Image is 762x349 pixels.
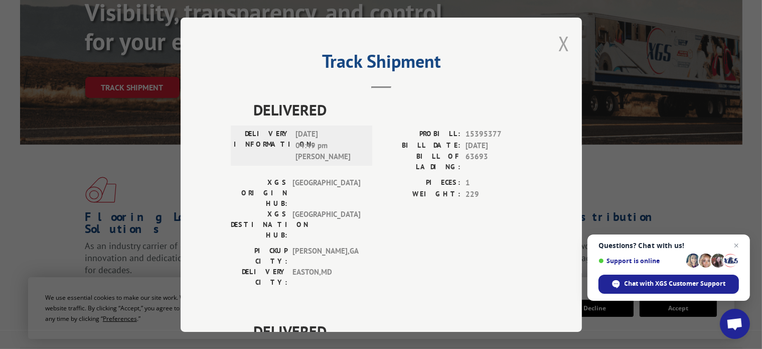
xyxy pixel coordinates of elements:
[381,140,461,151] label: BILL DATE:
[231,209,287,241] label: XGS DESTINATION HUB:
[466,151,532,172] span: 63693
[598,275,739,294] div: Chat with XGS Customer Support
[598,242,739,250] span: Questions? Chat with us!
[720,309,750,339] div: Open chat
[292,246,360,267] span: [PERSON_NAME] , GA
[295,129,363,163] span: [DATE] 04:49 pm [PERSON_NAME]
[466,188,532,200] span: 229
[231,267,287,288] label: DELIVERY CITY:
[231,54,532,73] h2: Track Shipment
[381,188,461,200] label: WEIGHT:
[292,209,360,241] span: [GEOGRAPHIC_DATA]
[730,240,742,252] span: Close chat
[625,279,726,288] span: Chat with XGS Customer Support
[234,129,290,163] label: DELIVERY INFORMATION:
[381,129,461,140] label: PROBILL:
[381,151,461,172] label: BILL OF LADING:
[231,177,287,209] label: XGS ORIGIN HUB:
[253,320,532,342] span: DELIVERED
[231,246,287,267] label: PICKUP CITY:
[253,98,532,121] span: DELIVERED
[558,30,569,57] button: Close modal
[381,177,461,189] label: PIECES:
[292,267,360,288] span: EASTON , MD
[466,177,532,189] span: 1
[292,177,360,209] span: [GEOGRAPHIC_DATA]
[598,257,683,265] span: Support is online
[466,129,532,140] span: 15395377
[466,140,532,151] span: [DATE]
